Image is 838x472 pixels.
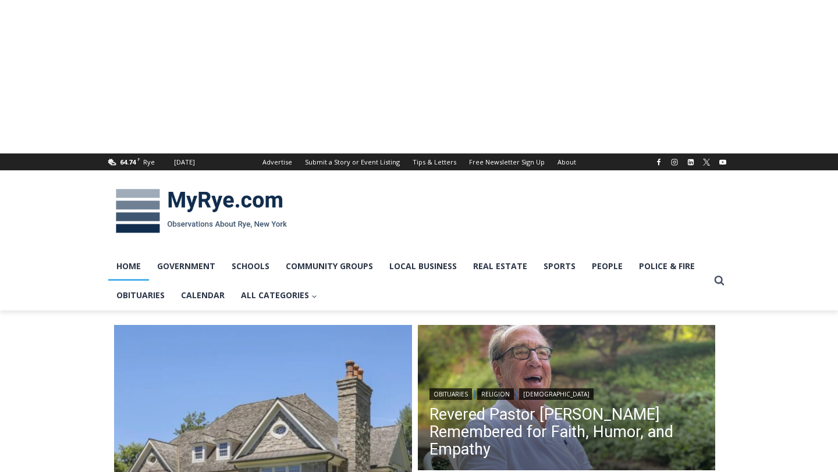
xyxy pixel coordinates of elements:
div: Rye [143,157,155,167]
nav: Secondary Navigation [256,153,583,170]
img: MyRye.com [108,181,294,241]
a: Obituaries [429,388,472,400]
a: Linkedin [684,155,698,169]
span: 64.74 [120,158,136,166]
a: Instagram [667,155,681,169]
a: Police & Fire [631,252,703,281]
a: Government [149,252,223,281]
a: Religion [477,388,514,400]
a: Submit a Story or Event Listing [299,153,406,170]
a: [DEMOGRAPHIC_DATA] [519,388,594,400]
a: Real Estate [465,252,535,281]
span: F [137,156,140,162]
a: Schools [223,252,278,281]
a: X [699,155,713,169]
a: Local Business [381,252,465,281]
a: Free Newsletter Sign Up [463,153,551,170]
a: Obituaries [108,281,173,310]
a: Facebook [652,155,666,169]
a: YouTube [716,155,730,169]
span: All Categories [241,289,317,302]
nav: Primary Navigation [108,252,709,310]
a: All Categories [233,281,325,310]
a: Calendar [173,281,233,310]
a: About [551,153,583,170]
a: Community Groups [278,252,381,281]
a: People [584,252,631,281]
a: Revered Pastor [PERSON_NAME] Remembered for Faith, Humor, and Empathy [429,406,704,458]
a: Home [108,252,149,281]
a: Sports [535,252,584,281]
div: | | [429,386,704,400]
a: Tips & Letters [406,153,463,170]
button: View Search Form [709,270,730,291]
a: Advertise [256,153,299,170]
div: [DATE] [174,157,195,167]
